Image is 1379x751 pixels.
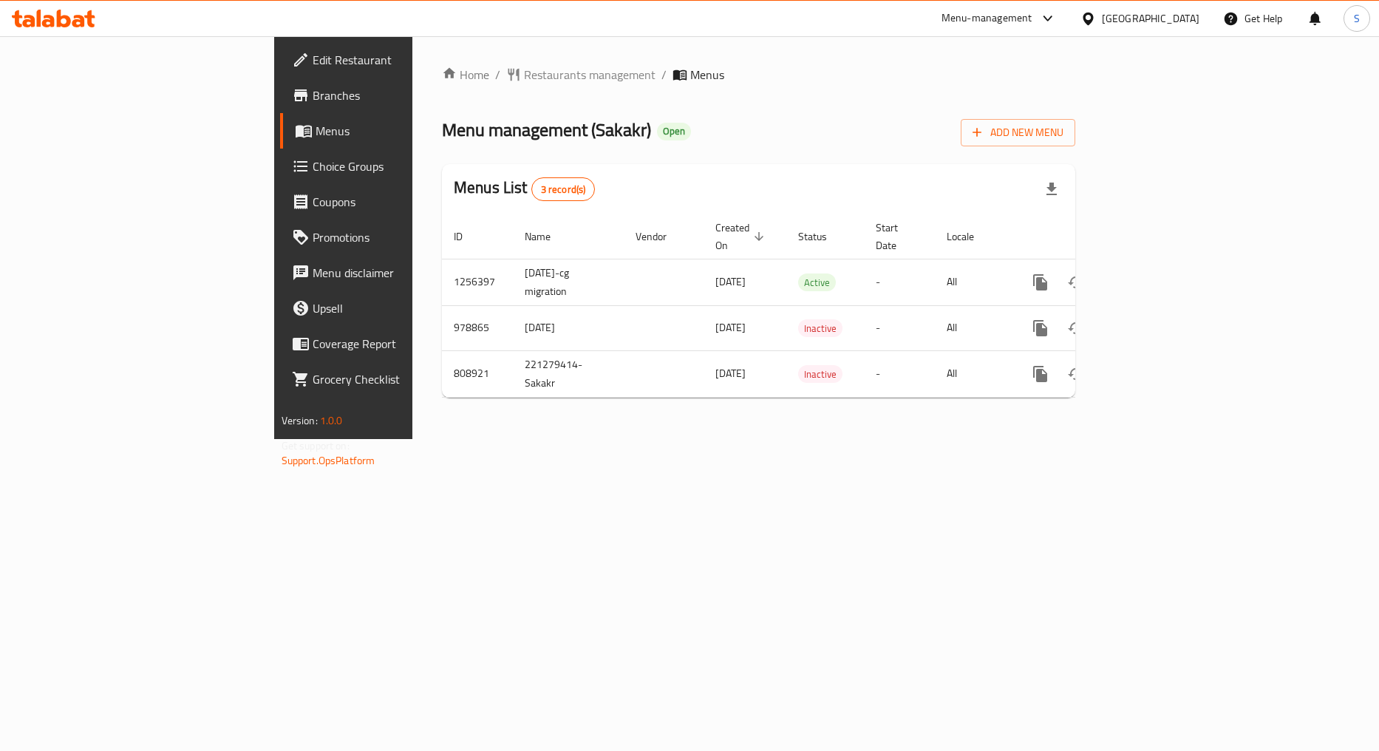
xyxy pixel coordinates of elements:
[935,350,1011,397] td: All
[657,123,691,140] div: Open
[280,220,505,255] a: Promotions
[313,157,493,175] span: Choice Groups
[1058,356,1094,392] button: Change Status
[942,10,1032,27] div: Menu-management
[313,51,493,69] span: Edit Restaurant
[280,184,505,220] a: Coupons
[313,193,493,211] span: Coupons
[657,125,691,137] span: Open
[798,228,846,245] span: Status
[798,320,842,337] span: Inactive
[1011,214,1177,259] th: Actions
[864,259,935,305] td: -
[798,366,842,383] span: Inactive
[313,299,493,317] span: Upsell
[513,305,624,350] td: [DATE]
[313,264,493,282] span: Menu disclaimer
[280,290,505,326] a: Upsell
[442,214,1177,398] table: enhanced table
[798,319,842,337] div: Inactive
[524,66,656,84] span: Restaurants management
[715,364,746,383] span: [DATE]
[280,42,505,78] a: Edit Restaurant
[506,66,656,84] a: Restaurants management
[282,411,318,430] span: Version:
[973,123,1063,142] span: Add New Menu
[280,361,505,397] a: Grocery Checklist
[280,326,505,361] a: Coverage Report
[1058,265,1094,300] button: Change Status
[513,259,624,305] td: [DATE]-cg migration
[313,335,493,353] span: Coverage Report
[454,228,482,245] span: ID
[513,350,624,397] td: 221279414-Sakakr
[532,183,595,197] span: 3 record(s)
[1058,310,1094,346] button: Change Status
[280,149,505,184] a: Choice Groups
[316,122,493,140] span: Menus
[320,411,343,430] span: 1.0.0
[798,274,836,291] span: Active
[798,365,842,383] div: Inactive
[282,451,375,470] a: Support.OpsPlatform
[454,177,595,201] h2: Menus List
[280,255,505,290] a: Menu disclaimer
[715,272,746,291] span: [DATE]
[935,259,1011,305] td: All
[531,177,596,201] div: Total records count
[1023,265,1058,300] button: more
[280,78,505,113] a: Branches
[313,86,493,104] span: Branches
[280,113,505,149] a: Menus
[690,66,724,84] span: Menus
[864,305,935,350] td: -
[935,305,1011,350] td: All
[864,350,935,397] td: -
[715,219,769,254] span: Created On
[947,228,993,245] span: Locale
[715,318,746,337] span: [DATE]
[1034,171,1069,207] div: Export file
[525,228,570,245] span: Name
[1102,10,1199,27] div: [GEOGRAPHIC_DATA]
[442,113,651,146] span: Menu management ( Sakakr )
[442,66,1075,84] nav: breadcrumb
[313,370,493,388] span: Grocery Checklist
[961,119,1075,146] button: Add New Menu
[1023,356,1058,392] button: more
[798,273,836,291] div: Active
[1023,310,1058,346] button: more
[661,66,667,84] li: /
[282,436,350,455] span: Get support on:
[876,219,917,254] span: Start Date
[313,228,493,246] span: Promotions
[636,228,686,245] span: Vendor
[1354,10,1360,27] span: S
